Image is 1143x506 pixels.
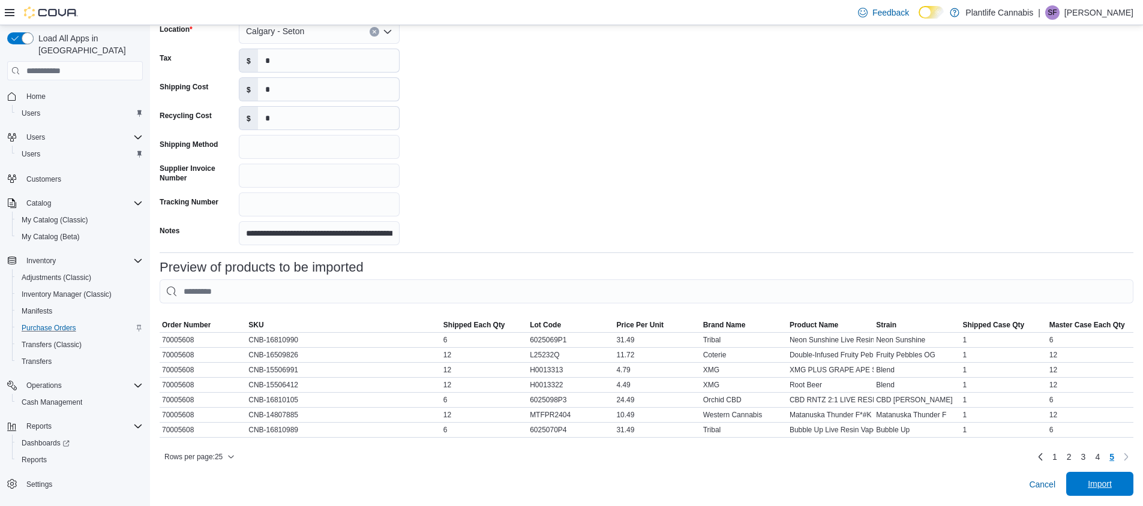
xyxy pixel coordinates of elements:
[12,269,148,286] button: Adjustments (Classic)
[370,27,379,37] button: Clear input
[1029,478,1055,490] span: Cancel
[17,354,56,369] a: Transfers
[1024,472,1060,496] button: Cancel
[239,78,258,101] label: $
[787,363,874,377] div: XMG PLUS GRAPE APE SODA (THC/CBG)
[17,395,143,409] span: Cash Management
[1047,378,1133,392] div: 12
[162,320,211,330] span: Order Number
[1109,451,1114,463] span: 5
[1047,333,1133,347] div: 6
[701,393,787,407] div: Orchid CBD
[12,212,148,228] button: My Catalog (Classic)
[614,408,700,422] div: 10.49
[441,318,527,332] button: Shipped Each Qty
[160,260,364,275] h3: Preview of products to be imported
[2,129,148,146] button: Users
[22,254,143,268] span: Inventory
[22,130,50,144] button: Users
[787,408,874,422] div: Matanuska Thunder F*#K
[530,320,561,330] span: Lot Code
[22,149,40,159] span: Users
[960,363,1046,377] div: 1
[12,353,148,370] button: Transfers
[1038,5,1040,20] p: |
[12,435,148,451] a: Dashboards
[246,24,304,38] span: Calgary - Seton
[22,306,52,316] span: Manifests
[160,140,218,149] label: Shipping Method
[443,320,505,330] span: Shipped Each Qty
[790,320,838,330] span: Product Name
[2,475,148,493] button: Settings
[787,318,874,332] button: Product Name
[960,393,1046,407] div: 1
[787,348,874,362] div: Double-Infused Fruity Pebbles Blunt
[22,357,52,366] span: Transfers
[22,438,70,448] span: Dashboards
[960,378,1046,392] div: 1
[1033,447,1133,466] nav: Pagination for table: MemoryTable from EuiInMemoryTable
[527,318,614,332] button: Lot Code
[22,232,80,242] span: My Catalog (Beta)
[701,378,787,392] div: XMG
[246,408,441,422] div: CNB-14807885
[527,333,614,347] div: 6025069P1
[160,53,172,63] label: Tax
[2,377,148,394] button: Operations
[12,228,148,245] button: My Catalog (Beta)
[22,340,82,350] span: Transfers (Classic)
[26,381,62,390] span: Operations
[874,318,960,332] button: Strain
[17,147,143,161] span: Users
[160,450,239,464] button: Rows per page:25
[1047,393,1133,407] div: 6
[17,354,143,369] span: Transfers
[1047,363,1133,377] div: 12
[22,378,143,393] span: Operations
[787,378,874,392] div: Root Beer
[12,146,148,162] button: Users
[17,287,116,302] a: Inventory Manager (Classic)
[17,230,85,244] a: My Catalog (Beta)
[960,408,1046,422] div: 1
[160,348,246,362] div: 70005608
[26,480,52,489] span: Settings
[12,394,148,411] button: Cash Management
[160,318,246,332] button: Order Number
[12,303,148,320] button: Manifests
[1052,451,1057,463] span: 1
[960,348,1046,362] div: 1
[164,452,223,462] span: Rows per page : 25
[246,423,441,437] div: CNB-16810989
[34,32,143,56] span: Load All Apps in [GEOGRAPHIC_DATA]
[1047,423,1133,437] div: 6
[22,397,82,407] span: Cash Management
[160,25,193,34] label: Location
[1049,320,1125,330] span: Master Case Each Qty
[248,320,263,330] span: SKU
[1048,5,1057,20] span: SF
[876,320,896,330] span: Strain
[26,198,51,208] span: Catalog
[24,7,78,19] img: Cova
[22,172,66,186] a: Customers
[2,418,148,435] button: Reports
[26,92,46,101] span: Home
[26,132,45,142] span: Users
[26,421,52,431] span: Reports
[160,333,246,347] div: 70005608
[1067,451,1072,463] span: 2
[17,106,143,121] span: Users
[2,195,148,212] button: Catalog
[246,378,441,392] div: CNB-15506412
[17,321,143,335] span: Purchase Orders
[160,82,208,92] label: Shipping Cost
[22,290,112,299] span: Inventory Manager (Classic)
[12,105,148,122] button: Users
[17,106,45,121] a: Users
[614,378,700,392] div: 4.49
[701,333,787,347] div: Tribal
[441,333,527,347] div: 6
[441,423,527,437] div: 6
